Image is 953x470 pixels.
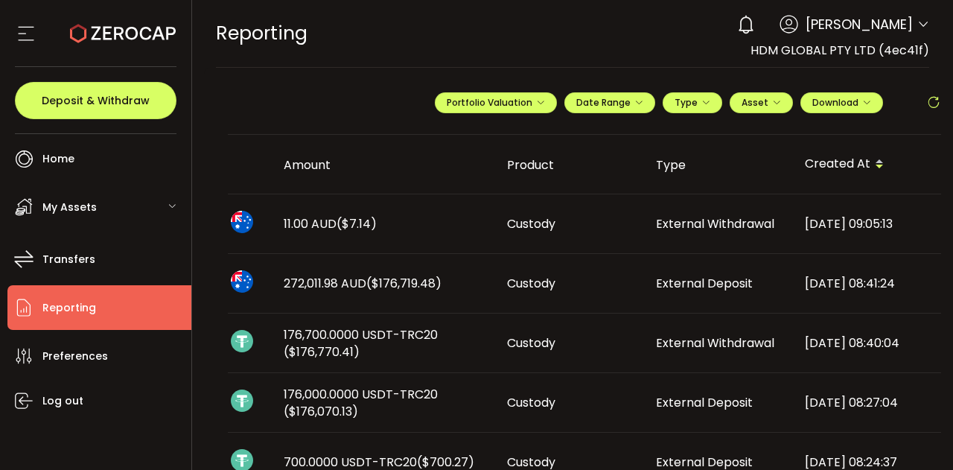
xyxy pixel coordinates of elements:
span: Download [812,96,871,109]
span: Type [675,96,710,109]
span: My Assets [42,197,97,218]
img: aud_portfolio.svg [231,211,253,233]
span: ($176,719.48) [366,275,442,292]
span: Transfers [42,249,95,270]
div: Product [495,156,644,174]
span: 176,000.0000 USDT-TRC20 [284,386,483,420]
span: Preferences [42,346,108,367]
span: Log out [42,390,83,412]
div: [DATE] 08:27:04 [793,394,942,411]
span: Portfolio Valuation [447,96,545,109]
div: [DATE] 08:41:24 [793,275,942,292]
span: External Deposit [656,394,753,411]
span: External Withdrawal [656,334,774,352]
span: ($176,070.13) [284,403,358,420]
span: 176,700.0000 USDT-TRC20 [284,326,483,361]
span: Custody [507,215,555,232]
button: Deposit & Withdraw [15,82,176,119]
iframe: Chat Widget [879,398,953,470]
span: Date Range [576,96,643,109]
span: Home [42,148,74,170]
button: Type [663,92,722,113]
button: Download [800,92,883,113]
span: Custody [507,394,555,411]
button: Portfolio Valuation [435,92,557,113]
span: Asset [742,96,768,109]
div: Created At [793,152,942,177]
span: External Withdrawal [656,215,774,232]
span: ($7.14) [337,215,377,232]
span: ($176,770.41) [284,343,360,361]
img: usdt_portfolio.svg [231,330,253,352]
span: HDM GLOBAL PTY LTD (4ec41f) [750,42,929,59]
span: Deposit & Withdraw [42,95,150,106]
img: usdt_portfolio.svg [231,390,253,412]
button: Asset [730,92,793,113]
span: 11.00 AUD [284,215,377,232]
div: [DATE] 09:05:13 [793,215,942,232]
span: Reporting [42,297,96,319]
span: Custody [507,275,555,292]
div: [DATE] 08:40:04 [793,334,942,352]
span: Reporting [216,20,307,46]
button: Date Range [564,92,655,113]
span: External Deposit [656,275,753,292]
div: Amount [272,156,495,174]
div: Type [644,156,793,174]
img: aud_portfolio.svg [231,270,253,293]
span: 272,011.98 AUD [284,275,442,292]
span: Custody [507,334,555,352]
span: [PERSON_NAME] [806,14,913,34]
